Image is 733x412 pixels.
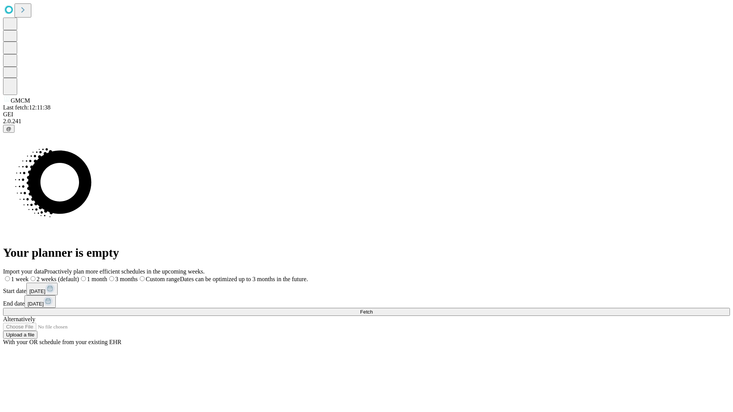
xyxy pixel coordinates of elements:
[3,339,121,345] span: With your OR schedule from your existing EHR
[27,301,44,307] span: [DATE]
[81,276,86,281] input: 1 month
[3,111,730,118] div: GEI
[146,276,180,282] span: Custom range
[3,295,730,308] div: End date
[6,126,11,132] span: @
[3,283,730,295] div: Start date
[24,295,56,308] button: [DATE]
[3,331,37,339] button: Upload a file
[31,276,36,281] input: 2 weeks (default)
[3,268,44,275] span: Import your data
[29,288,45,294] span: [DATE]
[26,283,58,295] button: [DATE]
[11,97,30,104] span: GMCM
[11,276,29,282] span: 1 week
[3,316,35,322] span: Alternatively
[3,308,730,316] button: Fetch
[3,125,15,133] button: @
[5,276,10,281] input: 1 week
[360,309,373,315] span: Fetch
[109,276,114,281] input: 3 months
[3,118,730,125] div: 2.0.241
[140,276,145,281] input: Custom rangeDates can be optimized up to 3 months in the future.
[87,276,107,282] span: 1 month
[44,268,205,275] span: Proactively plan more efficient schedules in the upcoming weeks.
[180,276,308,282] span: Dates can be optimized up to 3 months in the future.
[3,246,730,260] h1: Your planner is empty
[37,276,79,282] span: 2 weeks (default)
[115,276,138,282] span: 3 months
[3,104,50,111] span: Last fetch: 12:11:38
